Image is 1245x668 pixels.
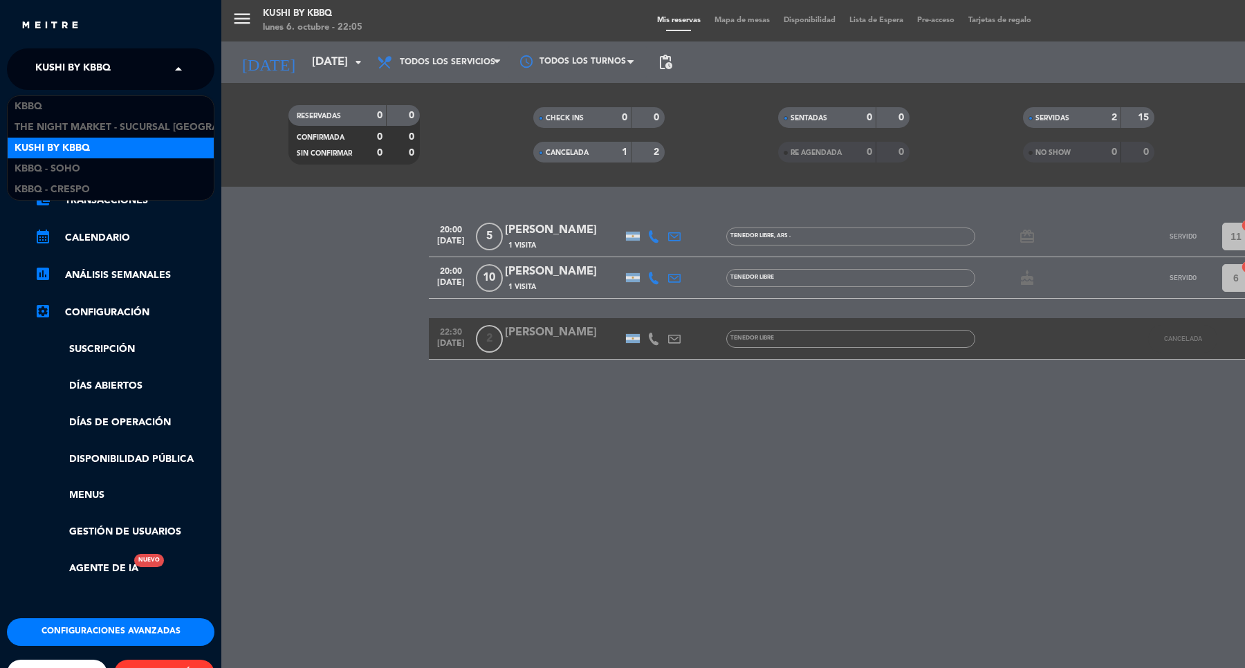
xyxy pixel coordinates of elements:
img: MEITRE [21,21,80,31]
span: Kushi by KBBQ [35,55,111,84]
a: Menus [35,488,214,503]
span: The Night Market - Sucursal [GEOGRAPHIC_DATA] [15,120,275,136]
span: Kushi by KBBQ [15,140,90,156]
button: Configuraciones avanzadas [7,618,214,646]
a: Días abiertos [35,378,214,394]
a: assessmentANÁLISIS SEMANALES [35,267,214,284]
a: Gestión de usuarios [35,524,214,540]
a: Agente de IANuevo [35,561,138,577]
a: Suscripción [35,342,214,358]
a: calendar_monthCalendario [35,230,214,246]
span: Kbbq - Crespo [15,182,90,198]
i: settings_applications [35,303,51,319]
a: account_balance_walletTransacciones [35,192,214,209]
a: Días de Operación [35,415,214,431]
div: Nuevo [134,554,164,567]
i: assessment [35,266,51,282]
i: calendar_month [35,228,51,245]
span: Kbbq - Soho [15,161,80,177]
span: KBBQ [15,99,42,115]
a: Disponibilidad pública [35,452,214,467]
a: Configuración [35,304,214,321]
